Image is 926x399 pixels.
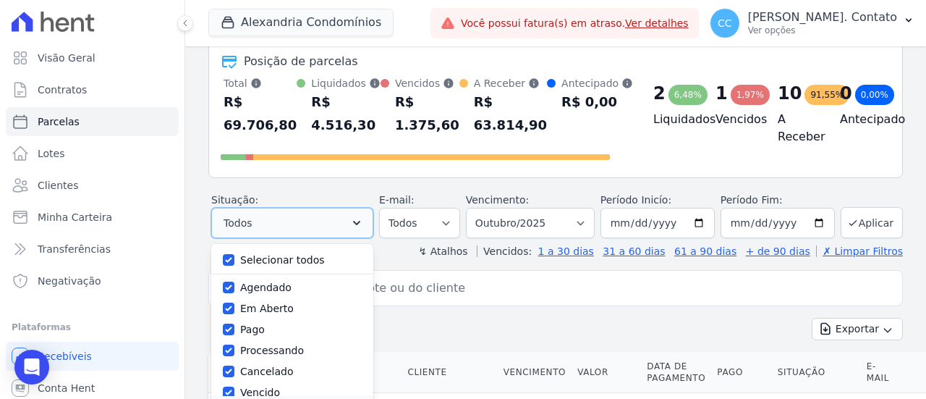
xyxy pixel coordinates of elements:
[311,76,381,91] div: Liquidados
[208,352,402,393] th: Contrato
[778,82,802,105] div: 10
[240,324,265,335] label: Pago
[6,171,179,200] a: Clientes
[572,352,641,393] th: Valor
[474,91,547,137] div: R$ 63.814,90
[600,194,671,206] label: Período Inicío:
[240,366,293,377] label: Cancelado
[224,91,297,137] div: R$ 69.706,80
[38,178,78,193] span: Clientes
[38,51,95,65] span: Visão Geral
[6,266,179,295] a: Negativação
[240,282,292,293] label: Agendado
[14,350,49,385] div: Open Intercom Messenger
[674,245,736,257] a: 61 a 90 dias
[861,352,901,393] th: E-mail
[240,303,294,314] label: Em Aberto
[731,85,770,105] div: 1,97%
[711,352,771,393] th: Pago
[561,91,633,114] div: R$ 0,00
[224,76,297,91] div: Total
[38,349,92,364] span: Recebíveis
[379,194,415,206] label: E-mail:
[6,43,179,72] a: Visão Geral
[211,194,258,206] label: Situação:
[395,76,459,91] div: Vencidos
[240,254,325,266] label: Selecionar todos
[244,53,358,70] div: Posição de parcelas
[840,111,879,128] h4: Antecipado
[38,274,101,288] span: Negativação
[603,245,665,257] a: 31 a 60 dias
[38,83,87,97] span: Contratos
[498,352,572,393] th: Vencimento
[38,242,111,256] span: Transferências
[461,16,689,31] span: Você possui fatura(s) em atraso.
[38,114,80,129] span: Parcelas
[6,203,179,232] a: Minha Carteira
[6,139,179,168] a: Lotes
[841,207,903,238] button: Aplicar
[653,82,666,105] div: 2
[772,352,861,393] th: Situação
[778,111,817,146] h4: A Receber
[38,146,65,161] span: Lotes
[840,82,852,105] div: 0
[6,107,179,136] a: Parcelas
[816,245,903,257] a: ✗ Limpar Filtros
[699,3,926,43] button: CC [PERSON_NAME]. Contato Ver opções
[395,91,459,137] div: R$ 1.375,60
[477,245,532,257] label: Vencidos:
[715,111,755,128] h4: Vencidos
[746,245,810,257] a: + de 90 dias
[240,387,280,398] label: Vencido
[38,381,95,395] span: Conta Hent
[748,25,897,36] p: Ver opções
[474,76,547,91] div: A Receber
[715,82,728,105] div: 1
[38,210,112,224] span: Minha Carteira
[211,208,373,238] button: Todos
[653,111,692,128] h4: Liquidados
[235,274,896,303] input: Buscar por nome do lote ou do cliente
[561,76,633,91] div: Antecipado
[240,345,304,356] label: Processando
[466,194,529,206] label: Vencimento:
[855,85,894,105] div: 0,00%
[6,235,179,264] a: Transferências
[12,319,173,336] div: Plataformas
[208,9,394,36] button: Alexandria Condomínios
[6,75,179,104] a: Contratos
[625,17,689,29] a: Ver detalhes
[668,85,708,105] div: 6,48%
[721,193,835,208] label: Período Fim:
[812,318,903,340] button: Exportar
[311,91,381,137] div: R$ 4.516,30
[804,85,849,105] div: 91,55%
[224,214,252,232] span: Todos
[6,342,179,371] a: Recebíveis
[718,18,732,28] span: CC
[641,352,711,393] th: Data de Pagamento
[538,245,594,257] a: 1 a 30 dias
[418,245,467,257] label: ↯ Atalhos
[748,10,897,25] p: [PERSON_NAME]. Contato
[402,352,497,393] th: Cliente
